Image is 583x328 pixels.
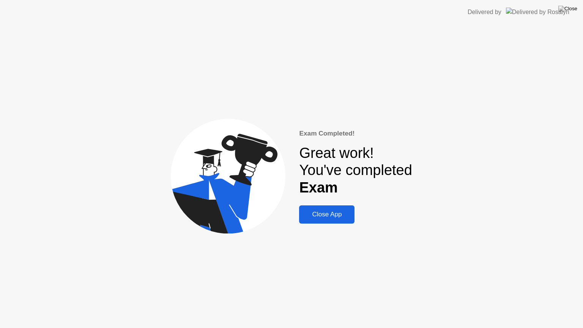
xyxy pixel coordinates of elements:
[299,129,412,139] div: Exam Completed!
[301,211,352,218] div: Close App
[506,8,569,16] img: Delivered by Rosalyn
[468,8,501,17] div: Delivered by
[558,6,577,12] img: Close
[299,205,355,224] button: Close App
[299,145,412,197] div: Great work! You've completed
[299,180,337,196] b: Exam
